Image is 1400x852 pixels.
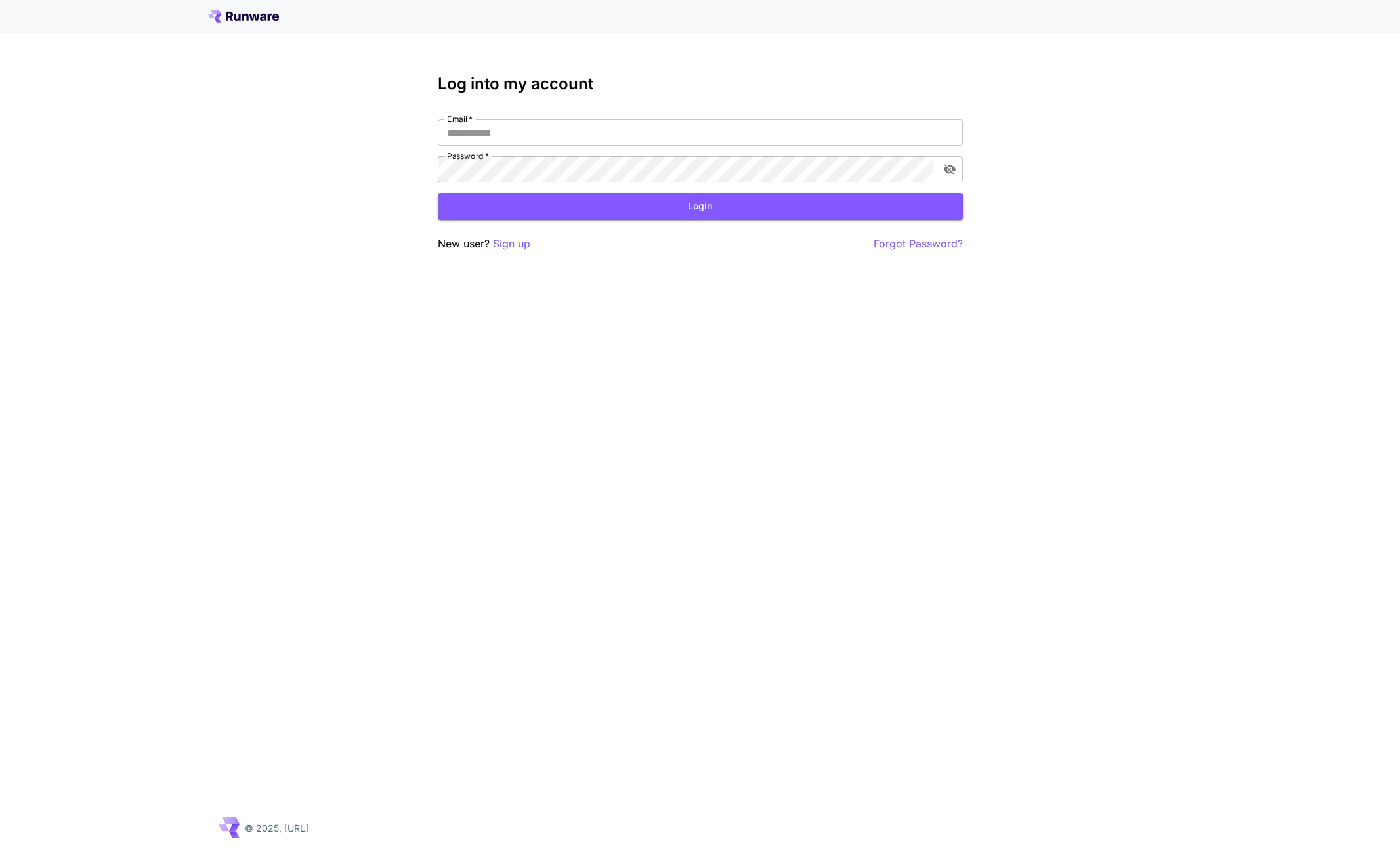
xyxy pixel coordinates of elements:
button: toggle password visibility [938,158,962,181]
p: New user? [438,236,530,252]
button: Login [438,193,963,220]
button: Sign up [493,236,530,252]
h3: Log into my account [438,75,963,93]
label: Password [447,150,489,161]
button: Forgot Password? [874,236,963,252]
p: © 2025, [URL] [245,821,308,835]
label: Email [447,114,473,125]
